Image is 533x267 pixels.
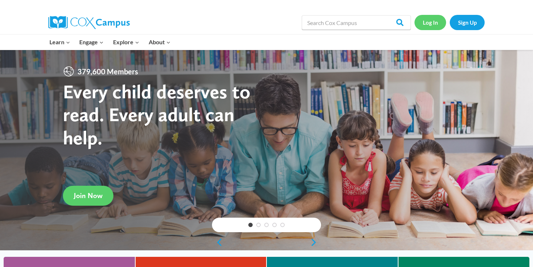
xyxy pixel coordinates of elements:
[414,15,446,30] a: Log In
[256,223,261,227] a: 2
[310,238,321,247] a: next
[280,223,285,227] a: 5
[212,235,321,250] div: content slider buttons
[63,186,113,206] a: Join Now
[264,223,269,227] a: 3
[302,15,411,30] input: Search Cox Campus
[212,238,223,247] a: previous
[108,34,144,50] button: Child menu of Explore
[248,223,253,227] a: 1
[272,223,277,227] a: 4
[48,16,130,29] img: Cox Campus
[45,34,175,50] nav: Primary Navigation
[414,15,485,30] nav: Secondary Navigation
[63,80,251,149] strong: Every child deserves to read. Every adult can help.
[75,66,141,77] span: 379,600 Members
[74,191,103,200] span: Join Now
[45,34,75,50] button: Child menu of Learn
[75,34,109,50] button: Child menu of Engage
[144,34,175,50] button: Child menu of About
[450,15,485,30] a: Sign Up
